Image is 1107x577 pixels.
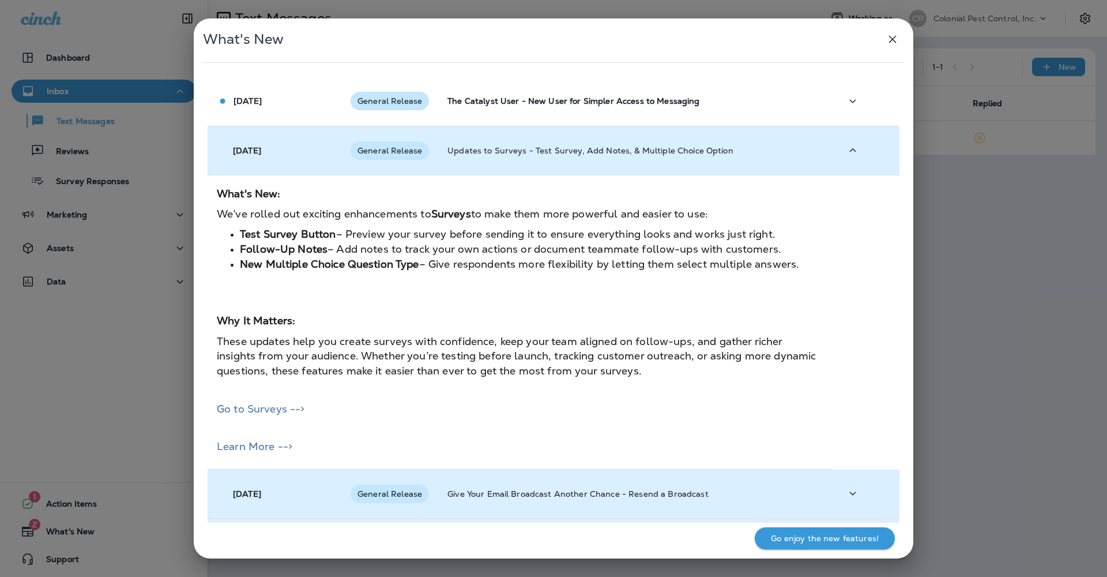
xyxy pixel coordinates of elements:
p: Give Your Email Broadcast Another Chance - Resend a Broadcast [447,489,823,499]
span: General Release [351,146,429,155]
strong: Test Survey Button [240,227,336,241]
span: What's New [203,31,284,48]
strong: What's New: [217,187,281,200]
span: – Give respondents more flexibility by letting them select multiple answers. [419,257,800,271]
button: Go enjoy the new features! [755,527,895,549]
span: – Add notes to track your own actions or document teammate follow-ups with customers. [327,242,781,256]
span: These updates help you create surveys with confidence, keep your team aligned on follow-ups, and ... [217,335,816,377]
p: The Catalyst User - New User for Simpler Access to Messaging [447,96,823,106]
p: Go enjoy the new features! [771,534,879,543]
span: – Preview your survey before sending it to ensure everything looks and works just right. [336,227,775,241]
span: General Release [351,489,429,499]
a: Go to Surveys --> [217,402,304,415]
span: to make them more powerful and easier to use: [471,207,708,220]
p: [DATE] [233,146,261,155]
strong: Why It Matters: [217,314,295,327]
strong: Follow-Up Notes [240,242,327,256]
strong: New Multiple Choice Question Type [240,257,419,271]
strong: Surveys [431,207,471,220]
p: Updates to Surveys - Test Survey, Add Notes, & Multiple Choice Option [447,146,823,155]
p: [DATE] [233,489,261,499]
p: [DATE] [234,96,262,106]
a: Learn More --> [217,440,292,453]
span: We’ve rolled out exciting enhancements to [217,207,431,220]
span: General Release [351,96,429,106]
